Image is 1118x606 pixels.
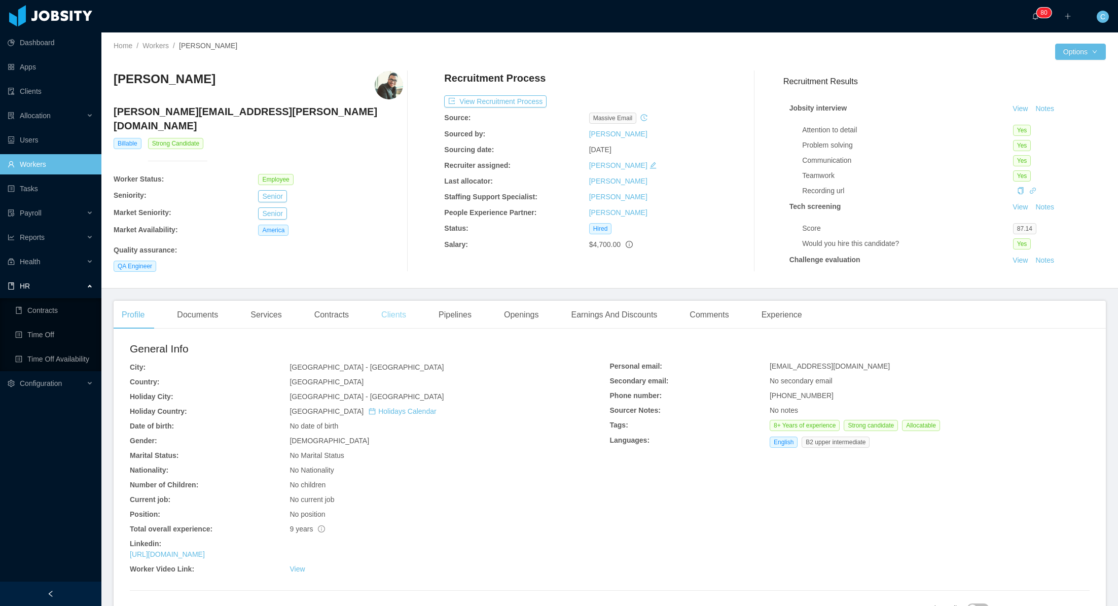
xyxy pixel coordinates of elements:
span: [EMAIL_ADDRESS][DOMAIN_NAME] [770,362,890,370]
b: Holiday City: [130,393,173,401]
sup: 80 [1036,8,1051,18]
i: icon: link [1029,187,1036,194]
span: / [136,42,138,50]
b: Phone number: [610,391,662,400]
span: / [173,42,175,50]
b: Current job: [130,495,170,504]
p: 0 [1044,8,1048,18]
a: icon: appstoreApps [8,57,93,77]
b: Last allocator: [444,177,493,185]
span: $4,700.00 [589,240,621,248]
i: icon: edit [650,162,657,169]
span: Configuration [20,379,62,387]
span: [DATE] [589,146,611,154]
span: No position [290,510,325,518]
span: No current job [290,495,334,504]
span: America [258,225,288,236]
span: No children [290,481,326,489]
span: B2 upper intermediate [802,437,870,448]
span: No secondary email [770,377,833,385]
span: Hired [589,223,612,234]
b: Holiday Country: [130,407,187,415]
span: [GEOGRAPHIC_DATA] [290,378,364,386]
a: View [1009,104,1031,113]
b: Quality assurance : [114,246,177,254]
i: icon: medicine-box [8,258,15,265]
i: icon: history [640,114,647,121]
span: Yes [1013,140,1031,151]
span: No notes [770,406,798,414]
b: Country: [130,378,159,386]
img: 32cbf615-d1b5-4cae-9727-2ea3deeef0ff_68c430217d6ea-400w.png [375,71,403,99]
b: Salary: [444,240,468,248]
span: 9 years [290,525,325,533]
button: Senior [258,190,286,202]
b: Worker Status: [114,175,164,183]
a: icon: robotUsers [8,130,93,150]
a: icon: link [1029,187,1036,195]
div: Recording url [802,186,1013,196]
b: Total overall experience: [130,525,212,533]
p: 8 [1040,8,1044,18]
b: Source: [444,114,471,122]
span: Allocatable [902,420,940,431]
b: Position: [130,510,160,518]
strong: Tech screening [789,202,841,210]
h2: General Info [130,341,610,357]
a: icon: profileTasks [8,179,93,199]
a: [URL][DOMAIN_NAME] [130,550,205,558]
b: Staffing Support Specialist: [444,193,537,201]
div: Pipelines [430,301,480,329]
div: Problem solving [802,140,1013,151]
b: People Experience Partner: [444,208,536,217]
i: icon: copy [1017,187,1024,194]
span: Reports [20,233,45,241]
span: Yes [1013,155,1031,166]
a: View [1009,256,1031,264]
span: No date of birth [290,422,338,430]
span: HR [20,282,30,290]
span: Allocation [20,112,51,120]
b: Sourcer Notes: [610,406,661,414]
span: info-circle [626,241,633,248]
span: 8+ Years of experience [770,420,840,431]
i: icon: book [8,282,15,290]
b: Sourced by: [444,130,485,138]
b: Marital Status: [130,451,178,459]
button: Notes [1031,103,1058,115]
a: [PERSON_NAME] [589,161,647,169]
span: info-circle [318,525,325,532]
b: Recruiter assigned: [444,161,511,169]
a: [PERSON_NAME] [589,208,647,217]
div: Profile [114,301,153,329]
i: icon: setting [8,380,15,387]
a: View [290,565,305,573]
span: Billable [114,138,141,149]
b: Date of birth: [130,422,174,430]
b: Nationality: [130,466,168,474]
i: icon: file-protect [8,209,15,217]
div: Clients [373,301,414,329]
a: icon: profileTime Off Availability [15,349,93,369]
div: Copy [1017,186,1024,196]
i: icon: line-chart [8,234,15,241]
span: Strong candidate [844,420,898,431]
h4: Recruitment Process [444,71,546,85]
b: Linkedin: [130,540,161,548]
b: City: [130,363,146,371]
h3: [PERSON_NAME] [114,71,215,87]
a: icon: calendarHolidays Calendar [369,407,436,415]
span: English [770,437,798,448]
i: icon: plus [1064,13,1071,20]
div: Would you hire this candidate? [802,238,1013,249]
button: icon: exportView Recruitment Process [444,95,547,108]
button: Notes [1031,201,1058,213]
b: Seniority: [114,191,147,199]
span: Yes [1013,238,1031,249]
span: [GEOGRAPHIC_DATA] - [GEOGRAPHIC_DATA] [290,363,444,371]
a: icon: pie-chartDashboard [8,32,93,53]
div: Earnings And Discounts [563,301,665,329]
a: icon: exportView Recruitment Process [444,97,547,105]
a: [PERSON_NAME] [589,193,647,201]
button: Optionsicon: down [1055,44,1106,60]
